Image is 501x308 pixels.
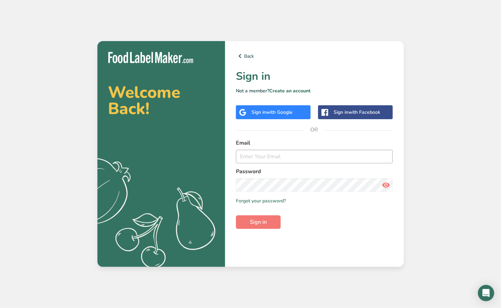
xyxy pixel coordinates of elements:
[236,52,393,60] a: Back
[236,150,393,163] input: Enter Your Email
[108,52,193,63] img: Food Label Maker
[478,285,494,301] div: Open Intercom Messenger
[236,167,393,176] label: Password
[250,218,267,226] span: Sign in
[108,84,214,117] h2: Welcome Back!
[348,109,380,115] span: with Facebook
[236,215,281,229] button: Sign in
[236,87,393,94] p: Not a member?
[334,109,380,116] div: Sign in
[304,120,324,140] span: OR
[236,139,393,147] label: Email
[266,109,293,115] span: with Google
[252,109,293,116] div: Sign in
[269,88,311,94] a: Create an account
[236,68,393,85] h1: Sign in
[236,197,286,204] a: Forgot your password?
